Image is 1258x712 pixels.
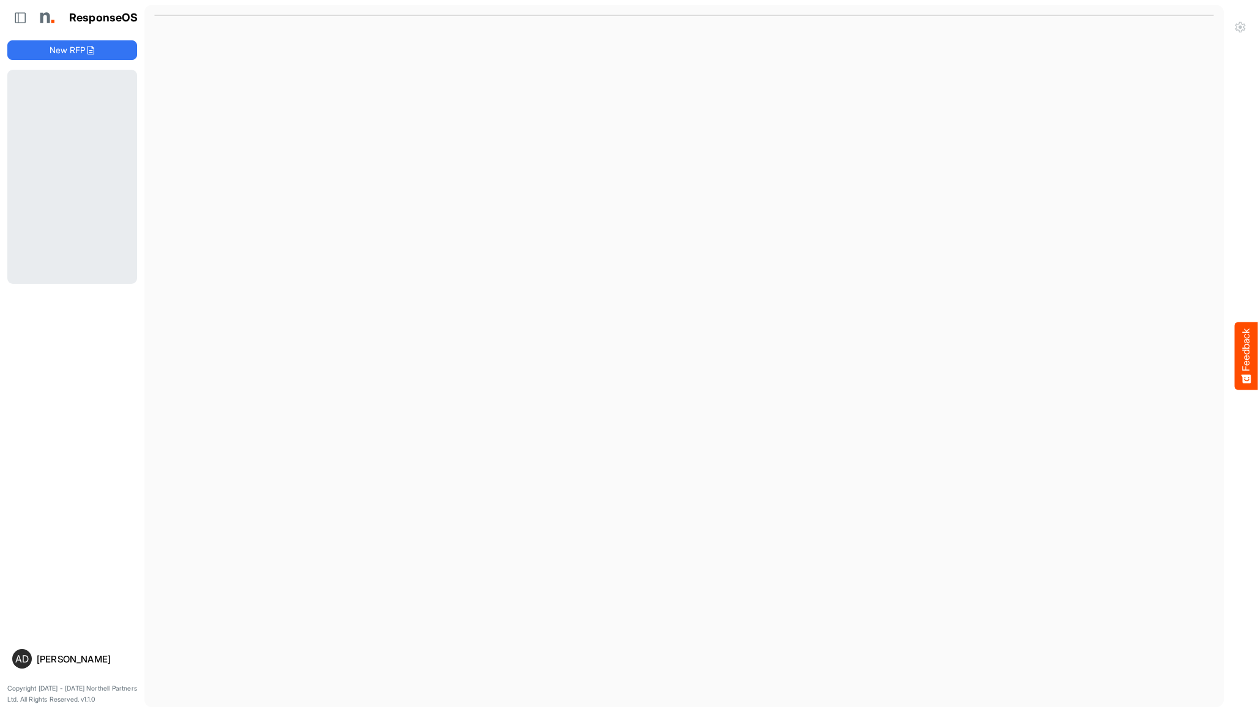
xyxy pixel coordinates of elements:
img: Northell [34,6,58,30]
div: Loading... [7,70,137,283]
span: AD [15,654,29,664]
button: New RFP [7,40,137,60]
p: Copyright [DATE] - [DATE] Northell Partners Ltd. All Rights Reserved. v1.1.0 [7,683,137,705]
button: Feedback [1235,322,1258,390]
div: [PERSON_NAME] [37,655,132,664]
h1: ResponseOS [69,12,138,24]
